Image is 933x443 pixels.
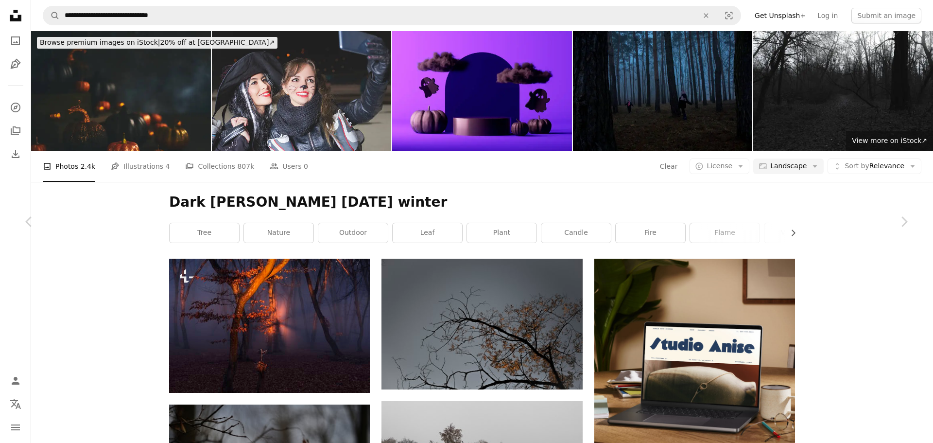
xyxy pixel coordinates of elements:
button: Landscape [753,159,824,174]
span: View more on iStock ↗ [852,137,927,144]
span: Landscape [770,161,807,171]
span: Sort by [845,162,869,170]
a: leafless tree under gray sky [381,319,582,328]
span: 20% off at [GEOGRAPHIC_DATA] ↗ [40,38,275,46]
button: Clear [659,159,678,174]
button: Clear [695,6,717,25]
a: Photos [6,31,25,51]
a: Browse premium images on iStock|20% off at [GEOGRAPHIC_DATA]↗ [31,31,283,54]
form: Find visuals sitewide [43,6,741,25]
a: Log in [812,8,844,23]
button: Language [6,394,25,414]
img: Halloween party! Young women like witch and cat role [212,31,392,151]
a: Illustrations 4 [111,151,170,182]
a: Get Unsplash+ [749,8,812,23]
a: candle [541,223,611,243]
a: leaf [393,223,462,243]
a: nature [244,223,313,243]
a: View more on iStock↗ [846,131,933,151]
a: Next [875,175,933,268]
a: outdoor [318,223,388,243]
span: 807k [237,161,254,172]
img: Halloween podium with pumpkins on purple background [392,31,572,151]
a: Collections 807k [185,151,254,182]
span: License [707,162,732,170]
img: leafless tree under gray sky [381,259,582,390]
span: Relevance [845,161,904,171]
button: scroll list to the right [784,223,795,243]
button: Visual search [717,6,741,25]
a: Download History [6,144,25,164]
a: Collections [6,121,25,141]
img: Two children are walking through a forest at night [573,31,753,151]
a: a foggy forest filled with lots of trees [169,321,370,330]
span: 4 [166,161,170,172]
h1: Dark [PERSON_NAME] [DATE] winter [169,194,795,211]
button: Menu [6,418,25,437]
button: License [690,159,749,174]
a: Explore [6,98,25,117]
a: Illustrations [6,54,25,74]
img: A dark walk in a surreal forest, a dark horror atmosphere [753,31,933,151]
a: Log in / Sign up [6,371,25,390]
a: vegetation [764,223,834,243]
button: Search Unsplash [43,6,60,25]
img: Halloween still life background with orange and black glittery pumpkins [31,31,211,151]
a: Users 0 [270,151,308,182]
button: Submit an image [851,8,921,23]
a: fire [616,223,685,243]
a: plant [467,223,536,243]
span: 0 [304,161,308,172]
a: tree [170,223,239,243]
img: a foggy forest filled with lots of trees [169,259,370,393]
button: Sort byRelevance [828,159,921,174]
span: Browse premium images on iStock | [40,38,160,46]
a: flame [690,223,760,243]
